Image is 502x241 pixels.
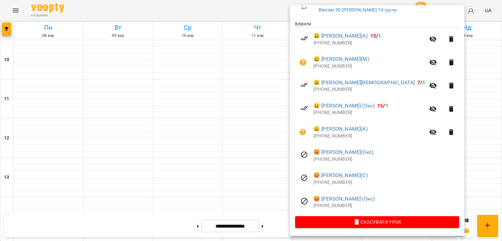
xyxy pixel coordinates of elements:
[313,179,459,186] p: [PHONE_NUMBER]
[378,33,381,39] span: 1
[417,79,420,86] span: 7
[313,133,425,139] p: [PHONE_NUMBER]
[313,171,368,179] a: 😡 [PERSON_NAME](С)
[377,103,388,109] b: /
[300,218,454,226] span: Скасувати Урок
[313,63,425,70] p: [PHONE_NUMBER]
[319,7,396,12] a: Blender 3D [PERSON_NAME] 14 група
[313,156,459,163] p: [PHONE_NUMBER]
[313,102,375,110] a: 😀 [PERSON_NAME] (Окс)
[422,79,425,86] span: 1
[295,216,459,228] button: Скасувати Урок
[313,195,375,203] a: 😡 [PERSON_NAME] (Окс)
[313,32,368,40] a: 😀 [PERSON_NAME](А)
[313,86,425,93] p: [PHONE_NUMBER]
[370,33,381,39] b: /
[295,21,459,216] ul: Клієнти
[300,104,308,112] svg: Візит сплачено
[313,148,373,156] a: 😡 [PERSON_NAME](Окс)
[385,103,388,109] span: 1
[313,40,425,46] p: [PHONE_NUMBER]
[300,197,308,205] svg: Візит скасовано
[295,55,311,70] button: Візит ще не сплачено. Додати оплату?
[300,34,308,42] svg: Візит сплачено
[313,55,369,63] a: 😀 [PERSON_NAME](М)
[313,109,425,116] p: [PHONE_NUMBER]
[300,151,308,159] svg: Візит скасовано
[300,81,308,89] svg: Візит сплачено
[313,202,459,209] p: [PHONE_NUMBER]
[295,124,311,140] button: Візит ще не сплачено. Додати оплату?
[300,174,308,182] svg: Візит скасовано
[377,103,383,109] span: 15
[370,33,376,39] span: 15
[313,125,368,133] a: 😀 [PERSON_NAME](А)
[313,79,415,87] a: 😀 [PERSON_NAME][DEMOGRAPHIC_DATA]
[417,79,425,86] b: /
